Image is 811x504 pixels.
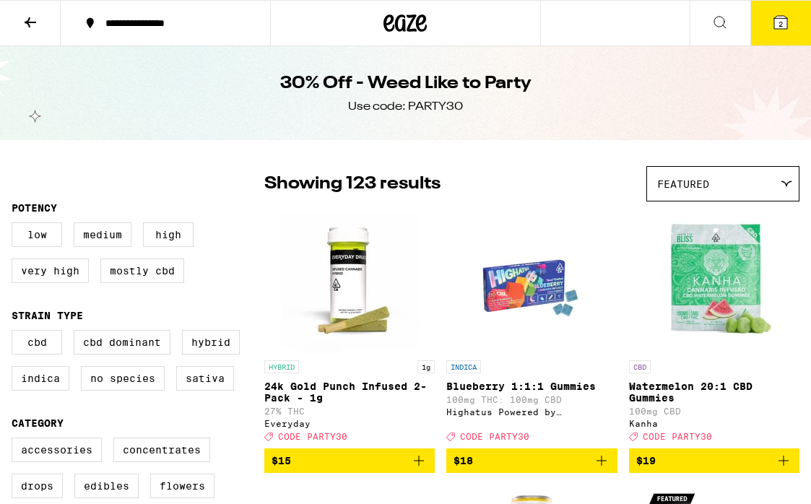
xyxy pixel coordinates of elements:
span: Featured [657,178,709,190]
label: High [143,222,194,247]
span: 2 [779,19,783,28]
label: Mostly CBD [100,258,184,283]
img: Everyday - 24k Gold Punch Infused 2-Pack - 1g [277,209,422,353]
p: 27% THC [264,407,435,416]
img: Highatus Powered by Cannabiotix - Blueberry 1:1:1 Gummies [459,209,604,353]
p: 100mg CBD [629,407,799,416]
div: Highatus Powered by Cannabiotix [446,407,617,417]
div: Kanha [629,419,799,428]
label: Drops [12,474,63,498]
p: HYBRID [264,360,299,373]
h1: 30% Off - Weed Like to Party [280,71,532,96]
button: Add to bag [264,448,435,473]
span: $15 [272,455,291,466]
button: Add to bag [629,448,799,473]
span: CODE PARTY30 [278,432,347,441]
a: Open page for Watermelon 20:1 CBD Gummies from Kanha [629,209,799,448]
img: Kanha - Watermelon 20:1 CBD Gummies [642,209,786,353]
label: Very High [12,258,89,283]
p: Showing 123 results [264,172,441,196]
label: CBD Dominant [74,330,170,355]
label: Flowers [150,474,214,498]
label: Sativa [176,366,234,391]
legend: Potency [12,202,57,214]
legend: Category [12,417,64,429]
span: CODE PARTY30 [460,432,529,441]
a: Open page for Blueberry 1:1:1 Gummies from Highatus Powered by Cannabiotix [446,209,617,448]
div: Everyday [264,419,435,428]
p: Blueberry 1:1:1 Gummies [446,381,617,392]
label: Indica [12,366,69,391]
div: Use code: PARTY30 [348,99,463,115]
label: Concentrates [113,438,210,462]
p: 1g [417,360,435,373]
button: 2 [750,1,811,45]
p: 24k Gold Punch Infused 2-Pack - 1g [264,381,435,404]
label: Medium [74,222,131,247]
label: Low [12,222,62,247]
span: $18 [454,455,473,466]
span: $19 [636,455,656,466]
label: Edibles [74,474,139,498]
label: CBD [12,330,62,355]
p: Watermelon 20:1 CBD Gummies [629,381,799,404]
p: 100mg THC: 100mg CBD [446,395,617,404]
p: CBD [629,360,651,373]
p: INDICA [446,360,481,373]
span: CODE PARTY30 [643,432,712,441]
label: Hybrid [182,330,240,355]
label: Accessories [12,438,102,462]
button: Add to bag [446,448,617,473]
label: No Species [81,366,165,391]
a: Open page for 24k Gold Punch Infused 2-Pack - 1g from Everyday [264,209,435,448]
legend: Strain Type [12,310,83,321]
